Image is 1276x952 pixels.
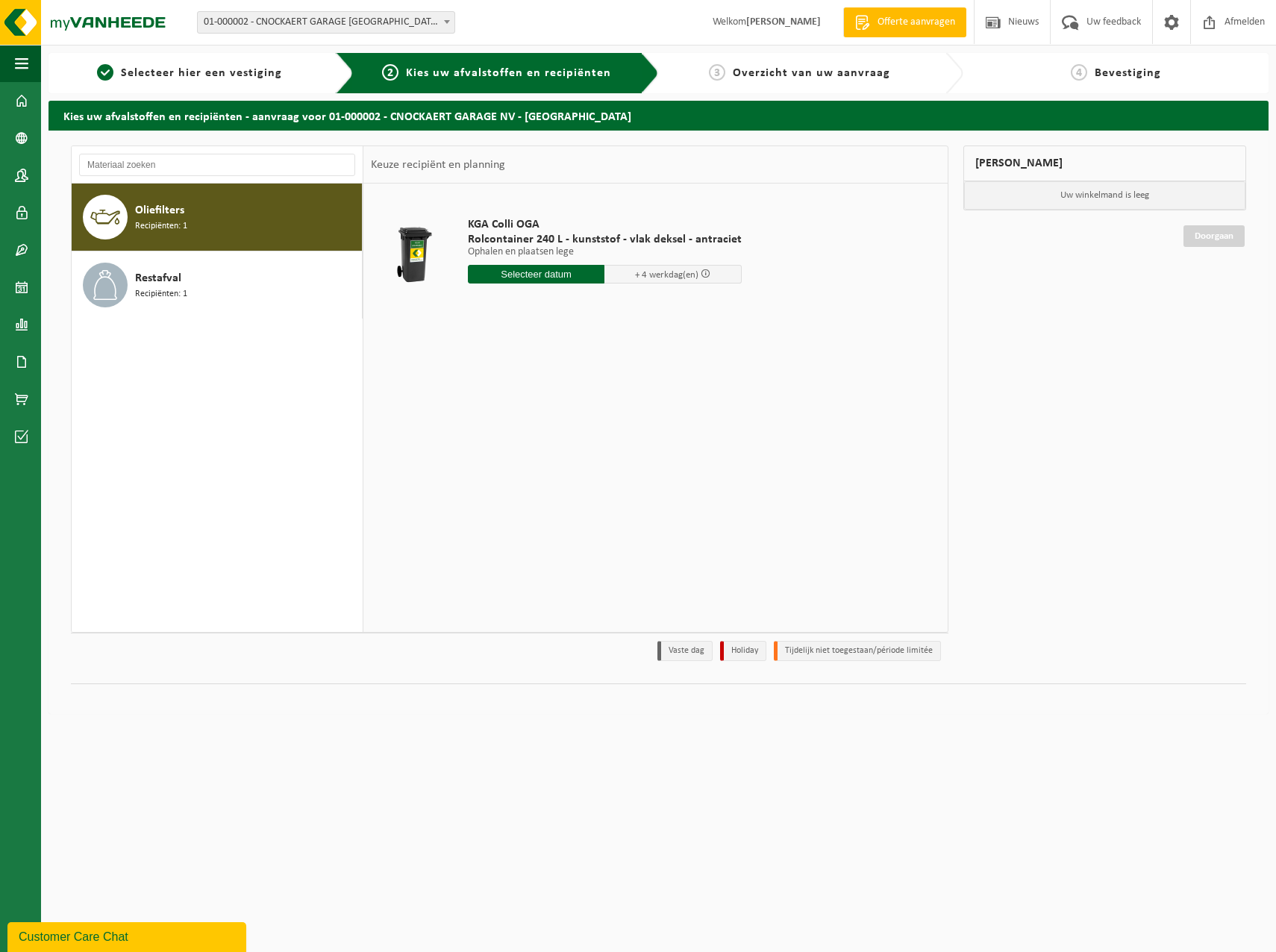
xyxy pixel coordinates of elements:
span: 4 [1071,64,1087,81]
div: [PERSON_NAME] [963,145,1246,181]
h2: Kies uw afvalstoffen en recipiënten - aanvraag voor 01-000002 - CNOCKAERT GARAGE NV - [GEOGRAPHIC... [49,101,1269,130]
a: Doorgaan [1183,225,1245,247]
strong: [PERSON_NAME] [746,16,821,28]
button: Restafval Recipiënten: 1 [72,251,363,319]
p: Ophalen en plaatsen lege [468,247,742,257]
span: Recipiënten: 1 [135,219,187,234]
span: 1 [97,64,113,81]
span: Recipiënten: 1 [135,287,187,301]
a: 1Selecteer hier een vestiging [56,64,324,82]
li: Holiday [720,641,766,661]
button: Oliefilters Recipiënten: 1 [72,184,363,251]
p: Uw winkelmand is leeg [964,181,1245,210]
span: Restafval [135,269,181,287]
iframe: chat widget [7,919,249,952]
input: Selecteer datum [468,265,605,284]
span: 3 [709,64,725,81]
a: Offerte aanvragen [843,7,966,37]
span: Offerte aanvragen [874,15,959,30]
span: Overzicht van uw aanvraag [733,67,890,79]
li: Vaste dag [657,641,713,661]
input: Materiaal zoeken [79,154,355,176]
span: 01-000002 - CNOCKAERT GARAGE NV - OUDENAARDE [197,11,455,34]
span: Bevestiging [1095,67,1161,79]
span: KGA Colli OGA [468,217,742,232]
span: Rolcontainer 240 L - kunststof - vlak deksel - antraciet [468,232,742,247]
span: Selecteer hier een vestiging [121,67,282,79]
span: Kies uw afvalstoffen en recipiënten [406,67,611,79]
div: Keuze recipiënt en planning [363,146,513,184]
span: 01-000002 - CNOCKAERT GARAGE NV - OUDENAARDE [198,12,454,33]
span: + 4 werkdag(en) [635,270,698,280]
li: Tijdelijk niet toegestaan/période limitée [774,641,941,661]
span: Oliefilters [135,201,184,219]
span: 2 [382,64,398,81]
